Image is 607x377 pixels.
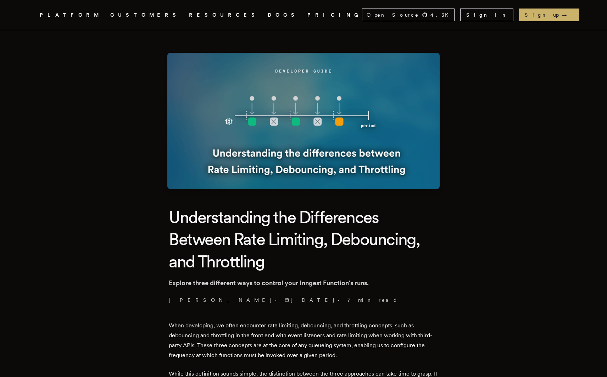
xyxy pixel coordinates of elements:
p: When developing, we often encounter rate limiting, debouncing, and throttling concepts, such as d... [169,321,438,360]
span: → [562,11,574,18]
span: Open Source [367,11,419,18]
button: RESOURCES [189,11,259,20]
a: [PERSON_NAME] [169,296,272,304]
span: [DATE] [285,296,335,304]
a: CUSTOMERS [110,11,180,20]
a: DOCS [268,11,299,20]
a: PRICING [307,11,362,20]
img: Featured image for Understanding the Differences Between Rate Limiting, Debouncing, and Throttlin... [167,53,440,189]
button: PLATFORM [40,11,102,20]
a: Sign up [519,9,579,21]
p: · · [169,296,438,304]
p: Explore three different ways to control your Inngest Function's runs. [169,278,438,288]
a: Sign In [460,9,513,21]
span: 7 min read [347,296,398,304]
span: 4.3 K [430,11,453,18]
h1: Understanding the Differences Between Rate Limiting, Debouncing, and Throttling [169,206,438,272]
